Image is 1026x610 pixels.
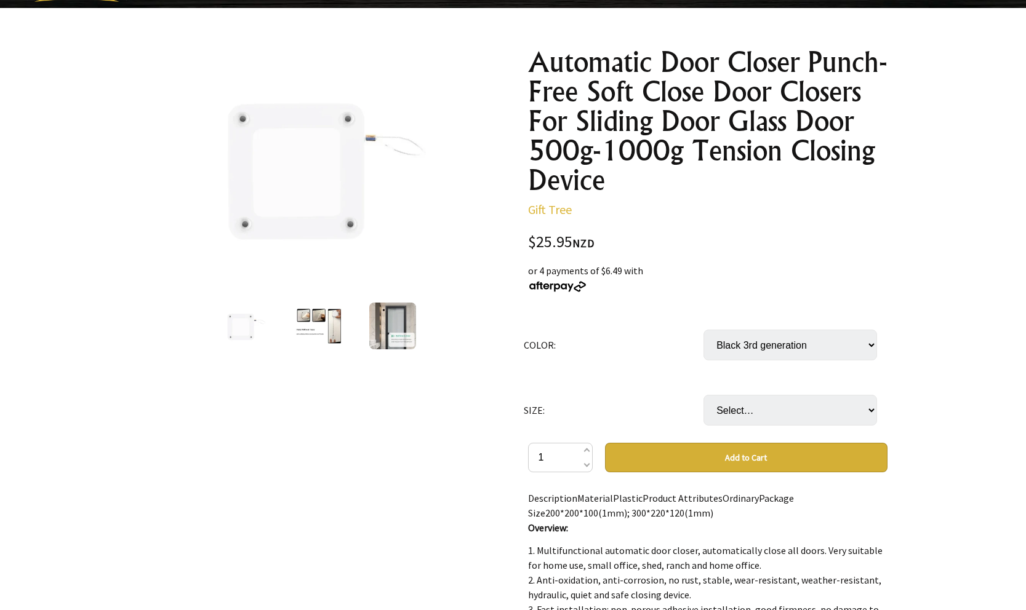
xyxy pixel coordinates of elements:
[528,47,888,195] h1: Automatic Door Closer Punch-Free Soft Close Door Closers For Sliding Door Glass Door 500g-1000g T...
[528,234,888,251] div: $25.95
[369,303,416,349] img: Automatic Door Closer Punch-Free Soft Close Door Closers For Sliding Door Glass Door 500g-1000g T...
[524,378,703,443] td: SIZE:
[528,202,572,217] a: Gift Tree
[222,303,268,349] img: Automatic Door Closer Punch-Free Soft Close Door Closers For Sliding Door Glass Door 500g-1000g T...
[199,47,438,287] img: Automatic Door Closer Punch-Free Soft Close Door Closers For Sliding Door Glass Door 500g-1000g T...
[528,521,568,534] strong: Overview:
[528,263,888,293] div: or 4 payments of $6.49 with
[605,443,888,472] button: Add to Cart
[572,236,595,250] span: NZD
[295,303,342,349] img: Automatic Door Closer Punch-Free Soft Close Door Closers For Sliding Door Glass Door 500g-1000g T...
[524,312,703,378] td: COLOR:
[528,281,587,292] img: Afterpay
